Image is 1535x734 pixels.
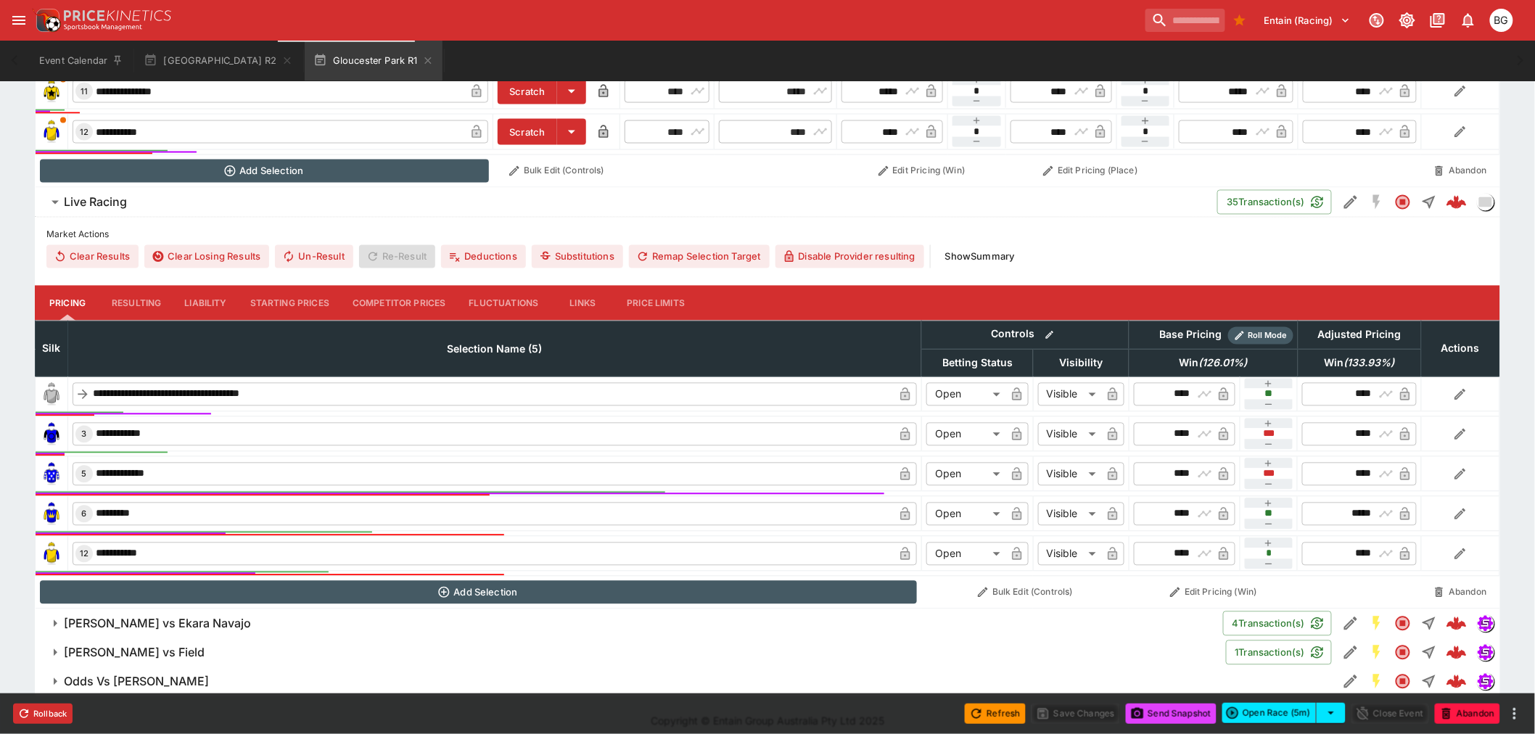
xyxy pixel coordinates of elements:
div: Visible [1038,463,1101,486]
button: Odds Vs [PERSON_NAME] [35,667,1338,696]
button: select merge strategy [1317,703,1346,723]
button: Straight [1416,640,1442,666]
button: Closed [1390,611,1416,637]
img: runner 12 [40,120,63,144]
img: logo-cerberus--red.svg [1446,643,1467,663]
a: ddea4f25-0288-4742-a392-89dd60c5a578 [1442,188,1471,217]
img: logo-cerberus--red.svg [1446,672,1467,692]
button: SGM Enabled [1364,669,1390,695]
img: runner 3 [40,423,63,446]
button: open drawer [6,7,32,33]
span: Win(133.93%) [1309,355,1411,372]
span: Betting Status [926,355,1029,372]
button: [PERSON_NAME] vs Field [35,638,1226,667]
h6: [PERSON_NAME] vs Field [64,646,205,661]
div: split button [1222,703,1346,723]
img: Sportsbook Management [64,24,142,30]
th: Actions [1421,321,1499,377]
div: Visible [1038,543,1101,566]
button: Scratch [498,119,557,145]
button: Notifications [1455,7,1481,33]
button: Bookmarks [1228,9,1251,32]
button: Edit Detail [1338,669,1364,695]
button: Clear Results [46,245,139,268]
div: Open [926,463,1005,486]
button: Open Race (5m) [1222,703,1317,723]
button: ShowSummary [937,245,1024,268]
span: 3 [79,429,90,440]
svg: Closed [1394,615,1412,632]
div: Visible [1038,503,1101,526]
button: Closed [1390,669,1416,695]
div: Open [926,423,1005,446]
th: Controls [921,321,1129,350]
button: Documentation [1425,7,1451,33]
button: Bulk Edit (Controls) [926,581,1124,604]
button: Remap Selection Target [629,245,770,268]
button: Liability [173,286,238,321]
button: SGM Enabled [1364,640,1390,666]
button: Edit Pricing (Place) [1011,160,1171,183]
button: 4Transaction(s) [1223,611,1332,636]
svg: Closed [1394,644,1412,661]
h6: Live Racing [64,195,127,210]
span: 5 [79,469,90,479]
button: Clear Losing Results [144,245,269,268]
svg: Closed [1394,673,1412,690]
button: [GEOGRAPHIC_DATA] R2 [135,41,301,81]
div: 42742490-64cf-4992-86c5-ca49a8303b67 [1446,614,1467,634]
em: ( 133.93 %) [1344,355,1395,372]
a: cedeccb6-5b1f-4ebd-b61a-189786f8606c [1442,667,1471,696]
button: Closed [1390,640,1416,666]
button: Gloucester Park R1 [305,41,443,81]
div: Visible [1038,423,1101,446]
a: b5f60606-c54e-4215-a3f1-9a549fa0ab7c [1442,638,1471,667]
img: runner 5 [40,463,63,486]
span: Win(126.01%) [1164,355,1264,372]
div: cedeccb6-5b1f-4ebd-b61a-189786f8606c [1446,672,1467,692]
button: Bulk Edit (Controls) [498,160,616,183]
button: Edit Detail [1338,189,1364,215]
button: Abandon [1425,160,1495,183]
img: PriceKinetics [64,10,171,21]
button: Price Limits [615,286,696,321]
div: simulator [1477,615,1494,632]
span: Roll Mode [1243,330,1293,342]
div: Base Pricing [1154,326,1228,345]
svg: Closed [1394,194,1412,211]
div: Open [926,383,1005,406]
button: Add Selection [40,160,489,183]
button: Pricing [35,286,100,321]
button: Live Racing [35,188,1217,217]
img: simulator [1478,616,1494,632]
button: Disable Provider resulting [775,245,924,268]
button: Refresh [965,704,1026,724]
button: Deductions [441,245,526,268]
img: runner 11 [40,80,63,103]
input: search [1145,9,1225,32]
button: Closed [1390,189,1416,215]
button: Competitor Prices [341,286,458,321]
button: Edit Pricing (Win) [1133,581,1293,604]
button: [PERSON_NAME] vs Ekara Navajo [35,609,1223,638]
button: Bulk edit [1040,326,1059,345]
div: ddea4f25-0288-4742-a392-89dd60c5a578 [1446,192,1467,213]
button: Un-Result [275,245,353,268]
div: liveracing [1477,194,1494,211]
span: Re-Result [359,245,435,268]
button: SGM Enabled [1364,611,1390,637]
div: Open [926,543,1005,566]
span: 12 [77,549,91,559]
div: b5f60606-c54e-4215-a3f1-9a549fa0ab7c [1446,643,1467,663]
div: Ben Grimstone [1490,9,1513,32]
a: 42742490-64cf-4992-86c5-ca49a8303b67 [1442,609,1471,638]
img: logo-cerberus--red.svg [1446,192,1467,213]
div: Show/hide Price Roll mode configuration. [1228,327,1293,345]
span: 11 [78,86,91,96]
button: Substitutions [532,245,623,268]
span: 6 [79,509,90,519]
button: Starting Prices [239,286,341,321]
th: Silk [36,321,68,377]
em: ( 126.01 %) [1199,355,1248,372]
img: simulator [1478,674,1494,690]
